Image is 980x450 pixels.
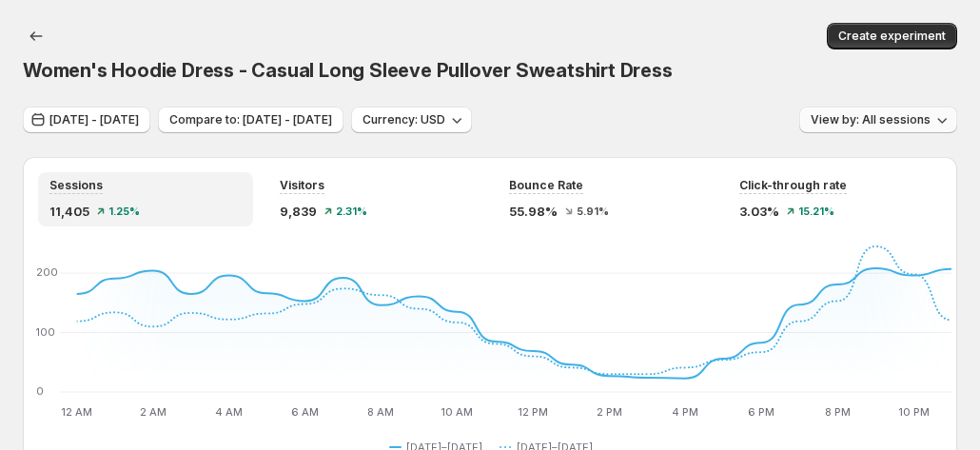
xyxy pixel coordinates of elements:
button: Create experiment [827,23,957,49]
span: 15.21% [798,205,834,217]
span: 1.25% [108,205,140,217]
text: 12 PM [518,405,548,419]
span: 3.03% [739,202,779,221]
text: 10 AM [441,405,473,419]
button: Currency: USD [351,107,472,133]
text: 100 [36,325,55,339]
button: Compare to: [DATE] - [DATE] [158,107,343,133]
text: 12 AM [61,405,92,419]
span: Currency: USD [363,112,445,127]
span: 2.31% [336,205,367,217]
span: Click-through rate [739,178,847,193]
span: Bounce Rate [509,178,583,193]
span: Women's Hoodie Dress - Casual Long Sleeve Pullover Sweatshirt Dress [23,59,673,82]
span: Compare to: [DATE] - [DATE] [169,112,332,127]
text: 200 [36,265,58,279]
text: 0 [36,384,44,398]
span: 5.91% [577,205,609,217]
button: View by: All sessions [799,107,957,133]
span: View by: All sessions [811,112,931,127]
text: 2 AM [140,405,167,419]
button: [DATE] - [DATE] [23,107,150,133]
text: 10 PM [898,405,930,419]
span: [DATE] - [DATE] [49,112,139,127]
span: 55.98% [509,202,558,221]
span: 11,405 [49,202,89,221]
text: 6 PM [748,405,774,419]
text: 2 PM [597,405,622,419]
text: 8 PM [825,405,851,419]
span: 9,839 [280,202,317,221]
text: 6 AM [291,405,319,419]
text: 4 PM [672,405,698,419]
span: Create experiment [838,29,946,44]
span: Visitors [280,178,324,193]
text: 4 AM [215,405,243,419]
text: 8 AM [367,405,394,419]
span: Sessions [49,178,103,193]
